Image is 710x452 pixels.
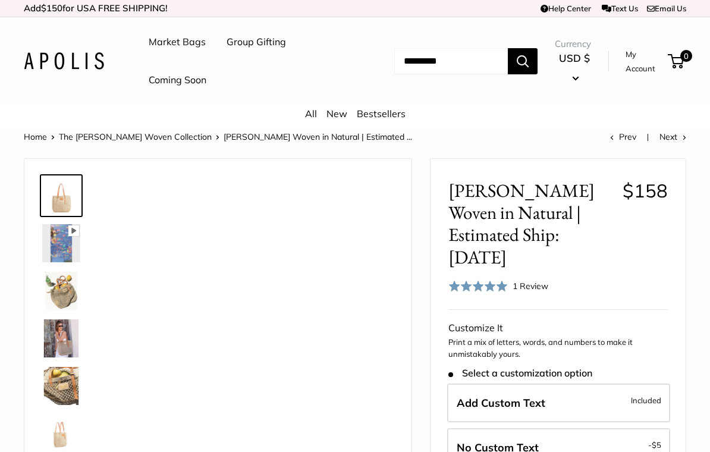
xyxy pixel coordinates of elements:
[40,317,83,360] a: Mercado Woven in Natural | Estimated Ship: Oct. 19th
[648,438,661,452] span: -
[42,272,80,310] img: Mercado Woven in Natural | Estimated Ship: Oct. 19th
[448,319,668,337] div: Customize It
[457,396,545,410] span: Add Custom Text
[631,393,661,407] span: Included
[602,4,638,13] a: Text Us
[227,33,286,51] a: Group Gifting
[40,174,83,217] a: Mercado Woven in Natural | Estimated Ship: Oct. 19th
[149,71,206,89] a: Coming Soon
[40,269,83,312] a: Mercado Woven in Natural | Estimated Ship: Oct. 19th
[357,108,406,120] a: Bestsellers
[24,52,104,70] img: Apolis
[652,440,661,450] span: $5
[508,48,538,74] button: Search
[626,47,664,76] a: My Account
[448,337,668,360] p: Print a mix of letters, words, and numbers to make it unmistakably yours.
[680,50,692,62] span: 0
[42,319,80,357] img: Mercado Woven in Natural | Estimated Ship: Oct. 19th
[541,4,591,13] a: Help Center
[305,108,317,120] a: All
[326,108,347,120] a: New
[447,384,670,423] label: Add Custom Text
[42,224,80,262] img: Mercado Woven in Natural | Estimated Ship: Oct. 19th
[659,131,686,142] a: Next
[394,48,508,74] input: Search...
[448,180,613,268] span: [PERSON_NAME] Woven in Natural | Estimated Ship: [DATE]
[149,33,206,51] a: Market Bags
[24,131,47,142] a: Home
[610,131,636,142] a: Prev
[513,281,548,291] span: 1 Review
[41,2,62,14] span: $150
[40,365,83,407] a: Mercado Woven in Natural | Estimated Ship: Oct. 19th
[42,367,80,405] img: Mercado Woven in Natural | Estimated Ship: Oct. 19th
[623,179,668,202] span: $158
[224,131,412,142] span: [PERSON_NAME] Woven in Natural | Estimated ...
[647,4,686,13] a: Email Us
[555,36,594,52] span: Currency
[448,368,592,379] span: Select a customization option
[559,52,590,64] span: USD $
[40,222,83,265] a: Mercado Woven in Natural | Estimated Ship: Oct. 19th
[42,177,80,215] img: Mercado Woven in Natural | Estimated Ship: Oct. 19th
[59,131,212,142] a: The [PERSON_NAME] Woven Collection
[669,54,684,68] a: 0
[24,129,412,145] nav: Breadcrumb
[555,49,594,87] button: USD $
